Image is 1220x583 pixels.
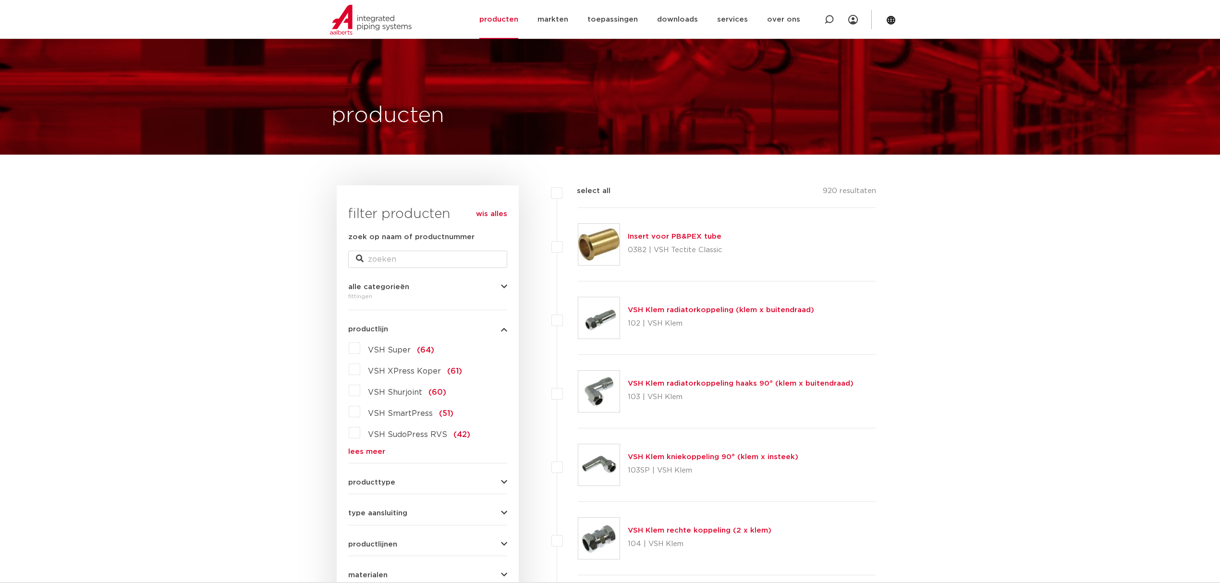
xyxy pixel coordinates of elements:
span: (61) [447,367,462,375]
span: productlijnen [348,541,397,548]
h1: producten [331,100,444,131]
div: fittingen [348,291,507,302]
img: Thumbnail for VSH Klem radiatorkoppeling (klem x buitendraad) [578,297,620,339]
p: 920 resultaten [823,185,876,200]
h3: filter producten [348,205,507,224]
input: zoeken [348,251,507,268]
a: wis alles [476,208,507,220]
a: VSH Klem radiatorkoppeling haaks 90° (klem x buitendraad) [628,380,854,387]
a: VSH Klem rechte koppeling (2 x klem) [628,527,771,534]
span: (42) [453,431,470,438]
button: materialen [348,571,507,579]
span: type aansluiting [348,510,407,517]
span: producttype [348,479,395,486]
span: materialen [348,571,388,579]
img: Thumbnail for Insert voor PB&PEX tube [578,224,620,265]
img: Thumbnail for VSH Klem kniekoppeling 90° (klem x insteek) [578,444,620,486]
p: 103SP | VSH Klem [628,463,798,478]
p: 0382 | VSH Tectite Classic [628,243,722,258]
img: Thumbnail for VSH Klem radiatorkoppeling haaks 90° (klem x buitendraad) [578,371,620,412]
p: 104 | VSH Klem [628,536,771,552]
label: select all [562,185,610,197]
p: 102 | VSH Klem [628,316,814,331]
span: VSH Shurjoint [368,389,422,396]
span: productlijn [348,326,388,333]
button: productlijnen [348,541,507,548]
span: (64) [417,346,434,354]
span: VSH Super [368,346,411,354]
span: VSH XPress Koper [368,367,441,375]
p: 103 | VSH Klem [628,389,854,405]
a: VSH Klem kniekoppeling 90° (klem x insteek) [628,453,798,461]
span: VSH SmartPress [368,410,433,417]
button: type aansluiting [348,510,507,517]
span: (51) [439,410,453,417]
a: VSH Klem radiatorkoppeling (klem x buitendraad) [628,306,814,314]
button: producttype [348,479,507,486]
a: Insert voor PB&PEX tube [628,233,721,240]
span: (60) [428,389,446,396]
label: zoek op naam of productnummer [348,231,475,243]
span: alle categorieën [348,283,409,291]
span: VSH SudoPress RVS [368,431,447,438]
button: alle categorieën [348,283,507,291]
button: productlijn [348,326,507,333]
img: Thumbnail for VSH Klem rechte koppeling (2 x klem) [578,518,620,559]
a: lees meer [348,448,507,455]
